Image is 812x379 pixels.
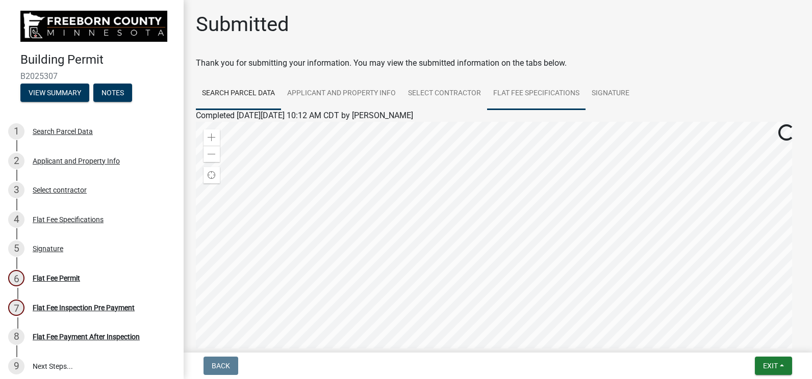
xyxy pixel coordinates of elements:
[204,129,220,146] div: Zoom in
[20,11,167,42] img: Freeborn County, Minnesota
[8,123,24,140] div: 1
[8,240,24,257] div: 5
[196,57,800,69] div: Thank you for submitting your information. You may view the submitted information on the tabs below.
[8,211,24,228] div: 4
[402,77,487,110] a: Select contractor
[33,128,93,135] div: Search Parcel Data
[33,275,80,282] div: Flat Fee Permit
[93,89,132,97] wm-modal-confirm: Notes
[204,167,220,183] div: Find my location
[586,77,636,110] a: Signature
[33,216,104,223] div: Flat Fee Specifications
[8,270,24,286] div: 6
[8,329,24,345] div: 8
[281,77,402,110] a: Applicant and Property Info
[33,333,140,340] div: Flat Fee Payment After Inspection
[93,84,132,102] button: Notes
[212,362,230,370] span: Back
[487,77,586,110] a: Flat Fee Specifications
[20,84,89,102] button: View Summary
[196,111,413,120] span: Completed [DATE][DATE] 10:12 AM CDT by [PERSON_NAME]
[33,304,135,311] div: Flat Fee Inspection Pre Payment
[8,182,24,198] div: 3
[763,362,778,370] span: Exit
[33,245,63,252] div: Signature
[204,146,220,162] div: Zoom out
[20,89,89,97] wm-modal-confirm: Summary
[8,153,24,169] div: 2
[33,157,120,165] div: Applicant and Property Info
[8,358,24,374] div: 9
[204,357,238,375] button: Back
[20,71,163,81] span: B2025307
[196,12,289,37] h1: Submitted
[20,52,175,67] h4: Building Permit
[33,186,87,194] div: Select contractor
[196,77,281,110] a: Search Parcel Data
[8,300,24,316] div: 7
[755,357,792,375] button: Exit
